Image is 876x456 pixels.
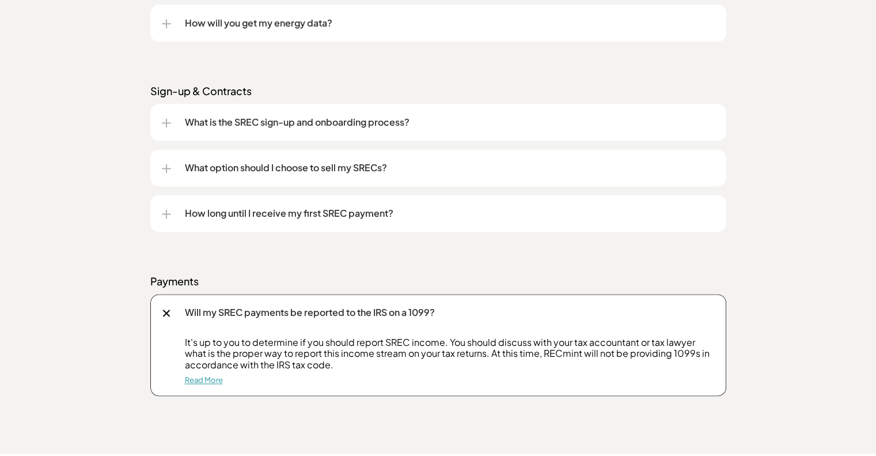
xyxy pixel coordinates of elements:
[150,84,726,98] p: Sign-up & Contracts
[185,115,715,129] p: What is the SREC sign-up and onboarding process?
[185,206,715,220] p: How long until I receive my first SREC payment?
[185,161,715,175] p: What option should I choose to sell my SRECs?
[185,16,715,30] p: How will you get my energy data?
[185,375,223,385] a: Read More
[185,306,715,319] p: Will my SREC payments be reported to the IRS on a 1099?
[150,274,726,288] p: Payments
[185,337,715,370] p: It's up to you to determine if you should report SREC income. You should discuss with your tax ac...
